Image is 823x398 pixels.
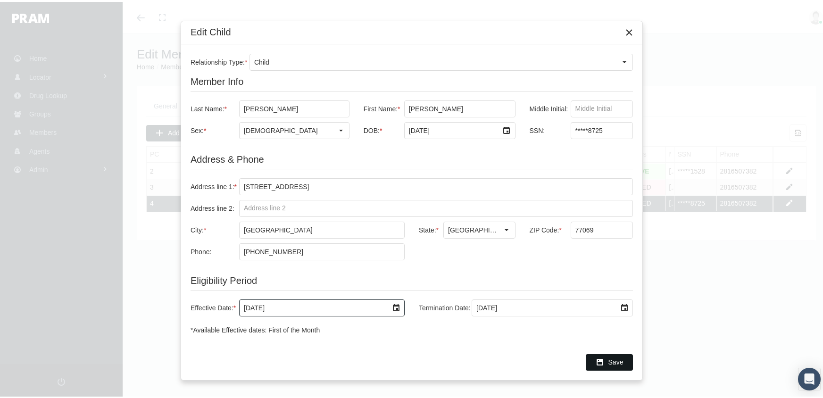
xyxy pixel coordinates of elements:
div: Select [333,121,349,137]
span: First Name: [364,103,398,111]
span: City: [191,224,204,232]
span: ZIP Code: [530,224,559,232]
span: Effective Date: [191,302,233,310]
span: SSN: [530,125,545,133]
div: Open Intercom Messenger [798,366,821,389]
span: Middle Initial: [530,103,568,111]
div: Select [616,298,632,314]
span: DOB: [364,125,380,133]
div: Select [616,52,632,68]
div: Save [586,352,633,369]
span: Relationship Type: [191,57,245,64]
div: Select [388,298,404,314]
span: Address line 1: [191,181,234,189]
div: Edit Child [191,24,231,37]
span: Address line 2: [191,203,234,210]
div: Select [499,220,515,236]
span: Eligibility Period [191,274,257,284]
span: Termination Date: [419,302,471,310]
div: Close [621,22,638,39]
span: Member Info [191,75,243,85]
span: State: [419,224,436,232]
span: Last Name: [191,103,224,111]
span: Save [608,357,623,364]
span: Address & Phone [191,152,264,163]
div: Select [499,121,515,137]
div: *Available Effective dates: First of the Month [191,324,633,333]
span: Sex: [191,125,204,133]
span: Phone: [191,246,211,254]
